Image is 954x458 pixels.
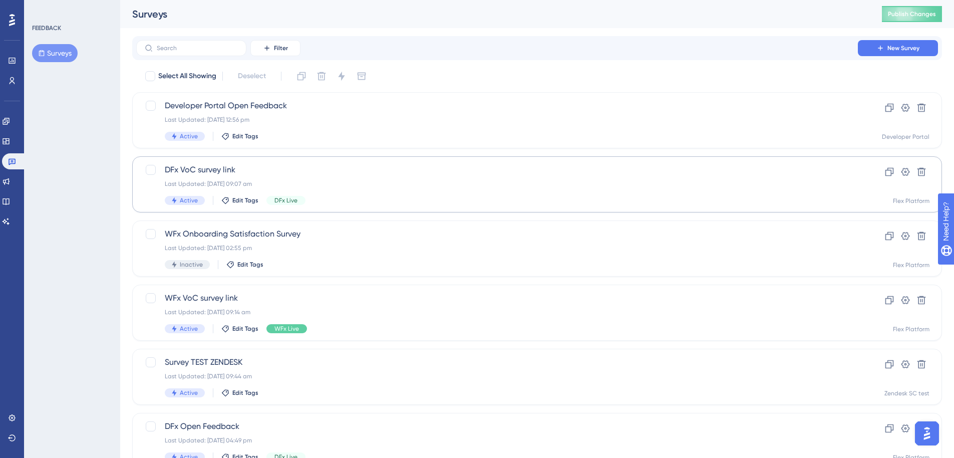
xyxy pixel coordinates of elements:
[221,196,258,204] button: Edit Tags
[165,356,829,368] span: Survey TEST ZENDESK
[180,261,203,269] span: Inactive
[229,67,275,85] button: Deselect
[232,196,258,204] span: Edit Tags
[165,308,829,316] div: Last Updated: [DATE] 09:14 am
[887,44,919,52] span: New Survey
[165,436,829,444] div: Last Updated: [DATE] 04:49 pm
[912,418,942,448] iframe: UserGuiding AI Assistant Launcher
[237,261,263,269] span: Edit Tags
[132,7,857,21] div: Surveys
[232,325,258,333] span: Edit Tags
[274,44,288,52] span: Filter
[882,6,942,22] button: Publish Changes
[158,70,216,82] span: Select All Showing
[165,116,829,124] div: Last Updated: [DATE] 12:56 pm
[884,389,929,397] div: Zendesk SC test
[893,197,929,205] div: Flex Platform
[165,180,829,188] div: Last Updated: [DATE] 09:07 am
[232,389,258,397] span: Edit Tags
[221,325,258,333] button: Edit Tags
[165,100,829,112] span: Developer Portal Open Feedback
[888,10,936,18] span: Publish Changes
[165,292,829,304] span: WFx VoC survey link
[180,132,198,140] span: Active
[893,325,929,333] div: Flex Platform
[165,244,829,252] div: Last Updated: [DATE] 02:55 pm
[32,44,78,62] button: Surveys
[274,196,297,204] span: DFx Live
[882,133,929,141] div: Developer Portal
[858,40,938,56] button: New Survey
[274,325,299,333] span: WFx Live
[32,24,61,32] div: FEEDBACK
[24,3,63,15] span: Need Help?
[180,196,198,204] span: Active
[165,164,829,176] span: DFx VoC survey link
[232,132,258,140] span: Edit Tags
[221,132,258,140] button: Edit Tags
[238,70,266,82] span: Deselect
[221,389,258,397] button: Edit Tags
[180,325,198,333] span: Active
[250,40,300,56] button: Filter
[157,45,238,52] input: Search
[165,228,829,240] span: WFx Onboarding Satisfaction Survey
[893,261,929,269] div: Flex Platform
[180,389,198,397] span: Active
[165,372,829,380] div: Last Updated: [DATE] 09:44 am
[165,420,829,432] span: DFx Open Feedback
[226,261,263,269] button: Edit Tags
